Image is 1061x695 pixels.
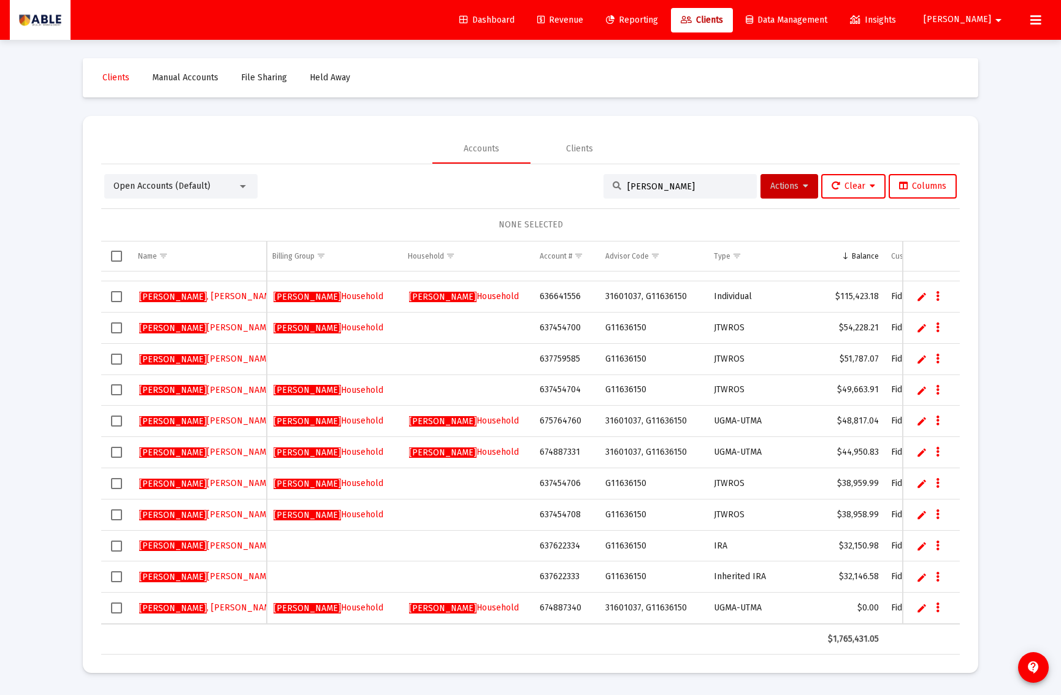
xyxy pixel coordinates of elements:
a: [PERSON_NAME][PERSON_NAME] [138,381,275,400]
button: Actions [760,174,818,199]
div: Select all [111,251,122,262]
span: [PERSON_NAME] [139,354,207,365]
td: Fidelity [885,530,960,561]
a: [PERSON_NAME]Household [272,506,385,524]
div: Select row [111,509,122,520]
a: Edit [916,354,927,365]
span: Household [274,478,383,488]
a: Edit [916,385,927,396]
span: [PERSON_NAME] [139,541,207,551]
span: File Sharing [241,72,287,83]
span: Revenue [537,15,583,25]
span: Household [409,447,519,457]
td: $38,958.99 [810,499,885,530]
a: [PERSON_NAME]Household [408,599,520,617]
td: 637454700 [534,312,599,343]
td: JTWROS [708,499,810,530]
span: [PERSON_NAME] [274,323,341,333]
span: Clients [102,72,129,83]
td: Fidelity [885,406,960,437]
a: Edit [916,572,927,583]
td: Fidelity [885,437,960,468]
span: [PERSON_NAME] [139,447,207,458]
td: Inherited IRA [708,561,810,593]
div: Select row [111,416,122,427]
span: [PERSON_NAME] [274,416,341,427]
a: Dashboard [450,8,524,32]
td: $0.00 [810,593,885,624]
span: Show filter options for column 'Billing Group' [316,251,326,260]
mat-icon: contact_support [1026,660,1041,675]
span: Household [274,385,383,395]
td: JTWROS [708,468,810,499]
a: [PERSON_NAME], [PERSON_NAME] [138,287,280,306]
div: Name [138,251,157,261]
a: Edit [916,322,927,333]
a: [PERSON_NAME][PERSON_NAME] [138,474,275,493]
span: , [PERSON_NAME] [139,291,278,302]
span: [PERSON_NAME] [274,447,341,458]
span: [PERSON_NAME] [139,572,207,582]
div: Type [714,251,730,261]
span: Insights [850,15,896,25]
a: [PERSON_NAME], [PERSON_NAME] [138,599,280,617]
td: UGMA-UTMA [708,593,810,624]
div: Select row [111,541,122,552]
a: Data Management [736,8,837,32]
td: Column Account # [534,241,599,271]
input: Search [627,181,748,192]
td: UGMA-UTMA [708,406,810,437]
span: [PERSON_NAME] [409,603,477,613]
td: Column Billing Group [266,241,402,271]
span: Open Accounts (Default) [113,181,210,191]
a: Edit [916,291,927,302]
td: $51,787.07 [810,343,885,374]
span: [PERSON_NAME] [139,385,274,395]
td: $38,959.99 [810,468,885,499]
td: JTWROS [708,374,810,406]
a: File Sharing [231,66,297,90]
td: $54,228.21 [810,312,885,343]
td: G11636150 [599,468,708,499]
a: [PERSON_NAME]Household [272,319,385,337]
div: Custodian [891,251,925,261]
span: Show filter options for column 'Household' [446,251,455,260]
td: 637454706 [534,468,599,499]
td: G11636150 [599,374,708,406]
span: Manual Accounts [152,72,218,83]
td: 636641556 [534,281,599,313]
td: Column Household [402,241,534,271]
a: Clients [93,66,139,90]
div: Clients [566,143,593,155]
td: $48,817.04 [810,406,885,437]
span: Household [274,291,383,302]
div: Advisor Code [605,251,649,261]
a: Reporting [596,8,668,32]
td: 674887340 [534,593,599,624]
td: $44,950.83 [810,437,885,468]
span: Household [274,509,383,520]
div: Select row [111,602,122,613]
button: Clear [821,174,886,199]
td: Column Name [132,241,267,271]
span: Household [274,447,383,457]
td: G11636150 [599,312,708,343]
a: [PERSON_NAME]Household [408,443,520,461]
span: [PERSON_NAME] [409,447,477,458]
span: [PERSON_NAME] [139,478,274,488]
div: Select row [111,447,122,458]
span: Show filter options for column 'Type' [732,251,741,260]
td: 31601037, G11636150 [599,437,708,468]
a: Edit [916,602,927,613]
td: 31601037, G11636150 [599,281,708,313]
td: Fidelity [885,593,960,624]
td: Fidelity [885,343,960,374]
a: [PERSON_NAME][PERSON_NAME] [138,319,275,337]
span: Household [409,416,519,426]
div: Account # [540,251,572,261]
a: [PERSON_NAME]Household [408,287,520,306]
mat-icon: arrow_drop_down [991,8,1006,32]
span: [PERSON_NAME] [409,292,477,302]
span: [PERSON_NAME] [274,292,341,302]
span: [PERSON_NAME] [139,416,207,427]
